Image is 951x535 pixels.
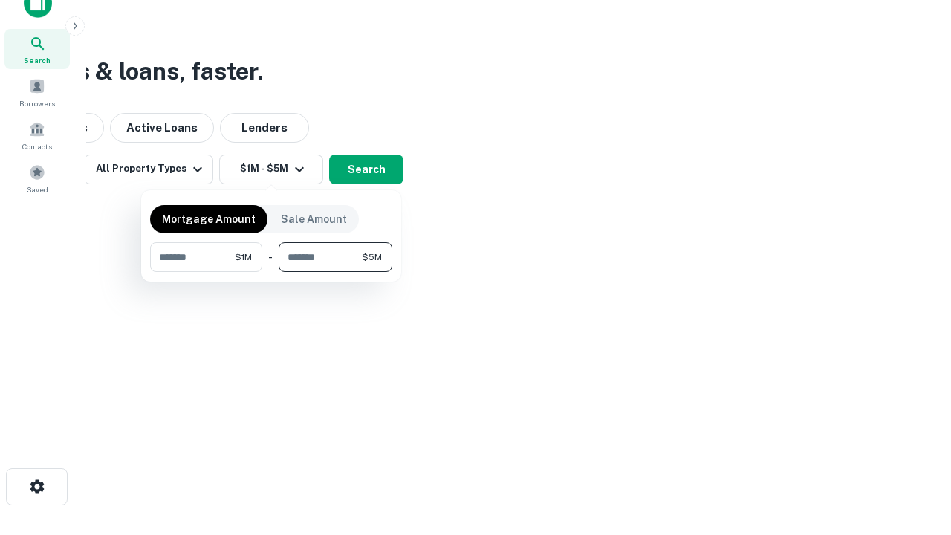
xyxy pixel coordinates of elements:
[362,250,382,264] span: $5M
[235,250,252,264] span: $1M
[281,211,347,227] p: Sale Amount
[877,369,951,440] iframe: Chat Widget
[268,242,273,272] div: -
[162,211,256,227] p: Mortgage Amount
